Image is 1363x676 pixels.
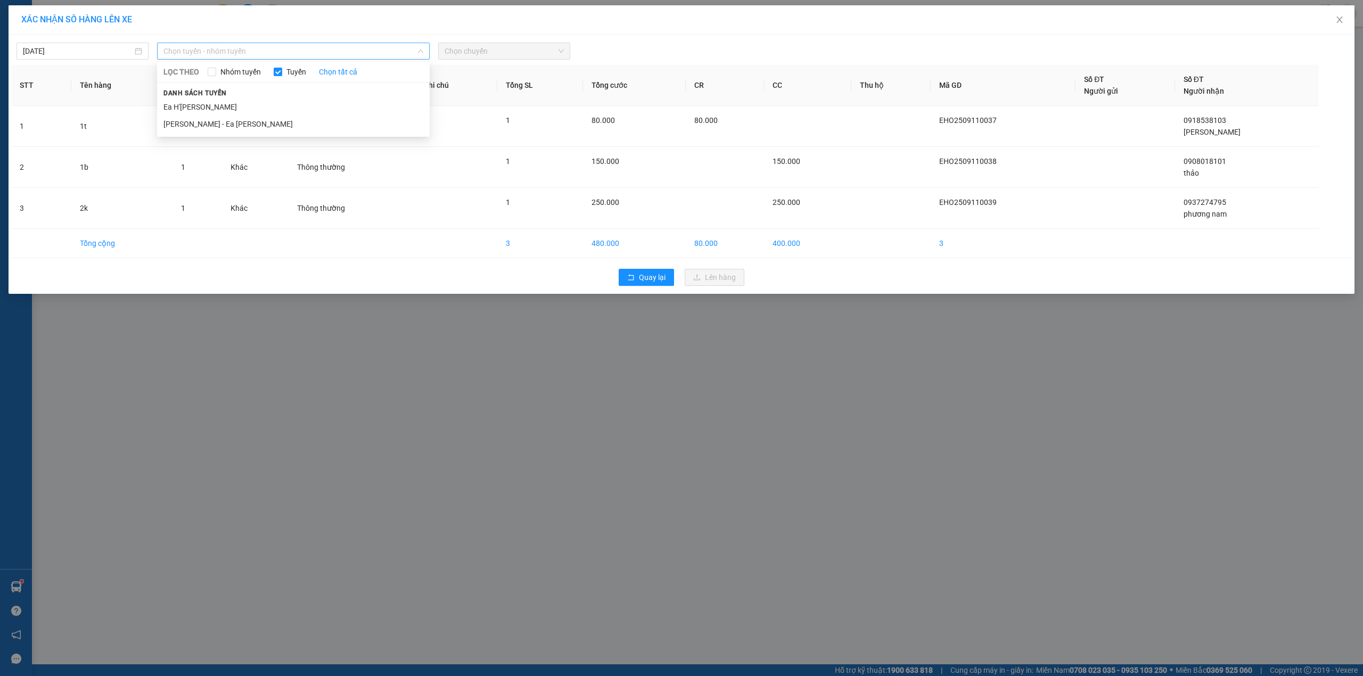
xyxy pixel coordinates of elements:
[71,106,173,147] td: 1t
[497,229,583,258] td: 3
[1184,128,1241,136] span: [PERSON_NAME]
[1184,169,1199,177] span: thảo
[685,269,744,286] button: uploadLên hàng
[939,157,997,166] span: EHO2509110038
[11,147,71,188] td: 2
[163,43,423,59] span: Chọn tuyến - nhóm tuyến
[11,106,71,147] td: 1
[592,198,619,207] span: 250.000
[445,43,564,59] span: Chọn chuyến
[1184,87,1224,95] span: Người nhận
[1184,116,1226,125] span: 0918538103
[1184,157,1226,166] span: 0908018101
[11,65,71,106] th: STT
[1184,75,1204,84] span: Số ĐT
[319,66,357,78] a: Chọn tất cả
[1325,5,1354,35] button: Close
[939,198,997,207] span: EHO2509110039
[583,65,685,106] th: Tổng cước
[1335,15,1344,24] span: close
[506,157,510,166] span: 1
[157,116,430,133] li: [PERSON_NAME] - Ea [PERSON_NAME]
[931,229,1075,258] td: 3
[163,66,199,78] span: LỌC THEO
[764,229,851,258] td: 400.000
[686,65,765,106] th: CR
[851,65,931,106] th: Thu hộ
[592,157,619,166] span: 150.000
[619,269,674,286] button: rollbackQuay lại
[1084,87,1118,95] span: Người gửi
[592,116,615,125] span: 80.000
[417,48,424,54] span: down
[939,116,997,125] span: EHO2509110037
[222,188,288,229] td: Khác
[11,188,71,229] td: 3
[627,274,635,282] span: rollback
[21,14,132,24] span: XÁC NHẬN SỐ HÀNG LÊN XE
[415,65,497,106] th: Ghi chú
[71,147,173,188] td: 1b
[931,65,1075,106] th: Mã GD
[1184,198,1226,207] span: 0937274795
[506,198,510,207] span: 1
[71,229,173,258] td: Tổng cộng
[773,157,800,166] span: 150.000
[222,147,288,188] td: Khác
[181,163,185,171] span: 1
[1184,210,1227,218] span: phương nam
[773,198,800,207] span: 250.000
[497,65,583,106] th: Tổng SL
[289,147,415,188] td: Thông thường
[23,45,133,57] input: 11/09/2025
[686,229,765,258] td: 80.000
[157,98,430,116] li: Ea H'[PERSON_NAME]
[583,229,685,258] td: 480.000
[282,66,310,78] span: Tuyến
[639,271,666,283] span: Quay lại
[157,88,233,98] span: Danh sách tuyến
[764,65,851,106] th: CC
[1084,75,1104,84] span: Số ĐT
[71,188,173,229] td: 2k
[506,116,510,125] span: 1
[694,116,718,125] span: 80.000
[71,65,173,106] th: Tên hàng
[289,188,415,229] td: Thông thường
[181,204,185,212] span: 1
[216,66,265,78] span: Nhóm tuyến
